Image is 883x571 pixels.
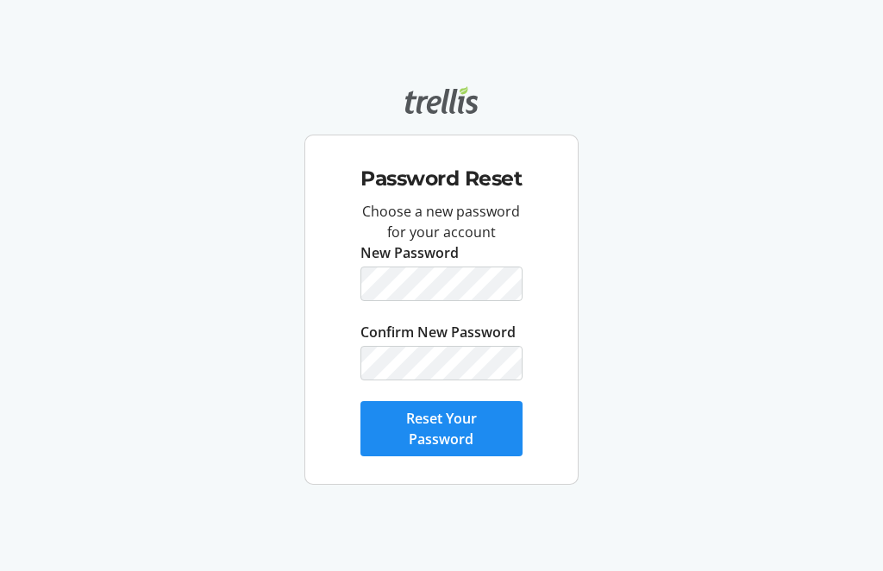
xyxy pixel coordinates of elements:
[360,201,522,242] p: Choose a new password for your account
[319,142,563,200] div: Password Reset
[360,401,522,456] button: Reset Your Password
[381,408,501,449] span: Reset Your Password
[360,242,459,263] label: New Password
[360,322,516,342] label: Confirm New Password
[405,86,478,114] img: Trellis logo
